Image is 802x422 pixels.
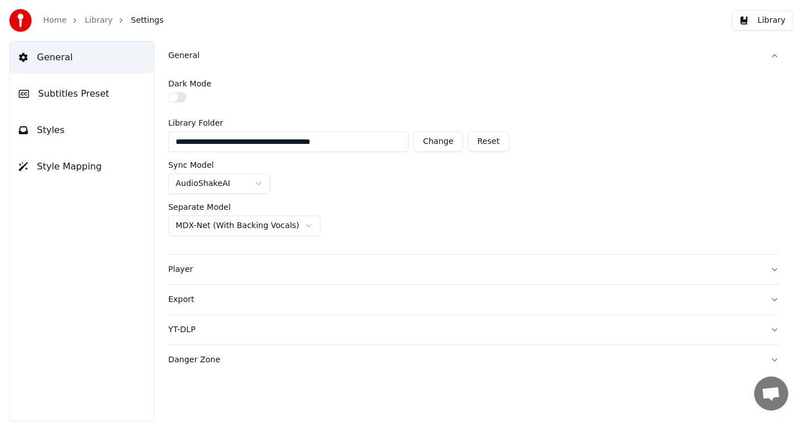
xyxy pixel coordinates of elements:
button: Styles [10,114,154,146]
div: Danger Zone [168,354,761,366]
button: General [168,41,779,71]
button: Change [413,131,463,152]
div: General [168,71,779,254]
label: Separate Model [168,203,231,211]
label: Library Folder [168,119,509,127]
a: Library [85,15,113,26]
div: YT-DLP [168,324,761,336]
label: Dark Mode [168,80,211,88]
span: Styles [37,123,65,137]
button: Style Mapping [10,151,154,183]
div: Player [168,264,761,275]
button: Library [732,10,793,31]
span: General [37,51,73,64]
button: Player [168,255,779,284]
button: Subtitles Preset [10,78,154,110]
button: YT-DLP [168,315,779,345]
div: Export [168,294,761,305]
a: Home [43,15,67,26]
label: Sync Model [168,161,214,169]
div: General [168,50,761,61]
span: Subtitles Preset [38,87,109,101]
img: youka [9,9,32,32]
span: Settings [131,15,163,26]
button: Export [168,285,779,315]
nav: breadcrumb [43,15,164,26]
button: Danger Zone [168,345,779,375]
span: Style Mapping [37,160,102,173]
button: General [10,42,154,73]
div: Open chat [754,377,788,411]
button: Reset [468,131,509,152]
